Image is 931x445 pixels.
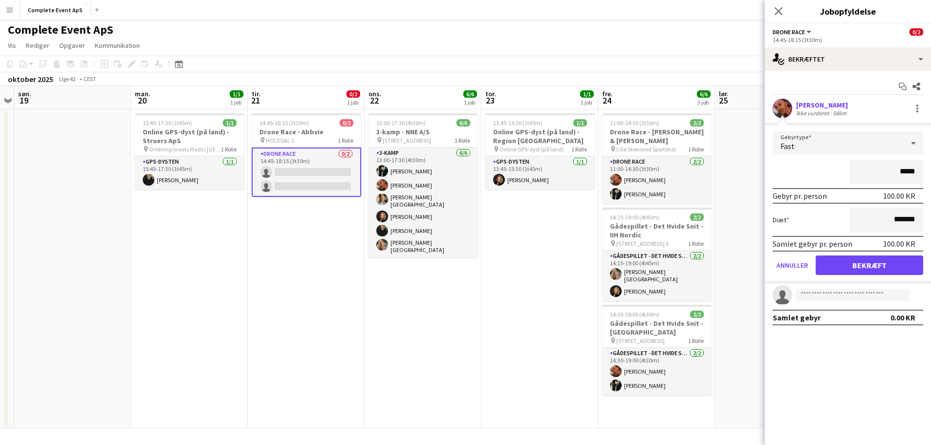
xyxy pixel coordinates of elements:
div: Bekræftet [765,47,931,71]
span: 2/2 [690,119,704,127]
span: HOLDSAL 1 [266,137,294,144]
span: 13:00-17:30 (4t30m) [376,119,426,127]
span: 19 [17,95,31,106]
h3: Online GPS-dyst (på land) - Region [GEOGRAPHIC_DATA] [485,127,595,145]
a: Kommunikation [91,39,144,52]
span: 11:00-14:30 (3t30m) [610,119,659,127]
span: Vis [8,41,16,50]
a: Opgaver [55,39,89,52]
span: 1/1 [223,119,237,127]
span: 1 Rolle [221,146,237,153]
div: 3 job [697,99,710,106]
div: 14:45-18:15 (3t30m) [773,36,923,43]
div: 1 job [347,99,360,106]
span: Opgaver [59,41,85,50]
span: 23 [484,95,496,106]
h3: 3-kamp - NNE A/S [368,127,478,136]
span: 2/2 [690,213,704,221]
div: Samlet gebyr [773,313,821,322]
app-card-role: Gådespillet - Det Hvide Snit2/214:15-19:00 (4t45m)[PERSON_NAME][GEOGRAPHIC_DATA][PERSON_NAME] [602,251,712,301]
app-card-role: Gådespillet - Det Hvide Snit2/214:30-19:00 (4t30m)[PERSON_NAME][PERSON_NAME] [602,348,712,395]
span: søn. [18,89,31,98]
div: 1 job [581,99,593,106]
app-card-role: Drone Race2/211:00-14:30 (3t30m)[PERSON_NAME][PERSON_NAME] [602,156,712,204]
span: 0/2 [346,90,360,98]
span: 21 [250,95,260,106]
div: Samlet gebyr pr. person [773,239,852,249]
span: 14:30-19:00 (4t30m) [610,311,659,318]
button: Drone Race [773,28,813,36]
span: Kommunikation [95,41,140,50]
div: 1 job [230,99,243,106]
div: 14:15-19:00 (4t45m)2/2Gådespillet - Det Hvide Snit - IIH Nordic [STREET_ADDRESS] S1 RolleGådespil... [602,208,712,301]
div: 58km [831,109,848,117]
span: Uge 42 [55,75,80,83]
span: tor. [485,89,496,98]
span: [STREET_ADDRESS] [616,337,665,344]
span: 2/2 [690,311,704,318]
h3: Gådespillet - Det Hvide Snit - IIH Nordic [602,222,712,239]
span: Fast [780,141,795,151]
span: 6/6 [697,90,711,98]
h3: Online GPS-dyst (på land) - Struers ApS [135,127,244,145]
span: 0/2 [340,119,353,127]
span: 14:45-18:15 (3t30m) [260,119,309,127]
div: [PERSON_NAME] [796,101,848,109]
span: ons. [368,89,382,98]
span: Online GPS-dyst (på land) [499,146,564,153]
button: Bekræft [816,255,923,275]
button: Annuller [773,255,812,275]
label: Diæt [773,215,789,224]
span: 14:15-19:00 (4t45m) [610,213,659,221]
app-card-role: Drone Race0/214:45-18:15 (3t30m) [252,148,361,197]
span: 1/1 [573,119,587,127]
span: 1 Rolle [571,146,587,153]
span: 15:45-17:30 (1t45m) [143,119,192,127]
button: Complete Event ApS [20,0,91,20]
a: Rediger [22,39,53,52]
span: 6/6 [463,90,477,98]
div: 100.00 KR [883,191,915,201]
span: 6/6 [456,119,470,127]
span: 22 [367,95,382,106]
app-card-role: GPS-dysten1/115:45-17:30 (1t45m)[PERSON_NAME] [135,156,244,190]
h3: Drone Race - [PERSON_NAME] & [PERSON_NAME] [602,127,712,145]
span: 1/1 [580,90,594,98]
div: 13:45-15:30 (1t45m)1/1Online GPS-dyst (på land) - Region [GEOGRAPHIC_DATA] Online GPS-dyst (på la... [485,113,595,190]
span: Rediger [26,41,49,50]
span: 1/1 [230,90,243,98]
div: oktober 2025 [8,74,53,84]
app-job-card: 14:45-18:15 (3t30m)0/2Drone Race - Abbvie HOLDSAL 11 RolleDrone Race0/214:45-18:15 (3t30m) [252,113,361,197]
span: [STREET_ADDRESS] S [616,240,669,247]
span: Drone Race [773,28,805,36]
app-job-card: 13:00-17:30 (4t30m)6/63-kamp - NNE A/S [STREET_ADDRESS]1 Rolle3-kamp6/613:00-17:30 (4t30m)[PERSON... [368,113,478,257]
span: 1 Rolle [688,337,704,344]
div: 14:30-19:00 (4t30m)2/2Gådespillet - Det Hvide Snit - [GEOGRAPHIC_DATA] [STREET_ADDRESS]1 RolleGåd... [602,305,712,395]
span: lør. [719,89,729,98]
span: 1 Rolle [338,137,353,144]
span: 1 Rolle [455,137,470,144]
span: 1 Rolle [688,146,704,153]
div: 100.00 KR [883,239,915,249]
app-job-card: 15:45-17:30 (1t45m)1/1Online GPS-dyst (på land) - Struers ApS Omkring Israels Plads i [GEOGRAPHIC... [135,113,244,190]
div: CEST [84,75,96,83]
div: Gebyr pr. person [773,191,827,201]
span: 24 [601,95,613,106]
span: Omkring Israels Plads i [GEOGRAPHIC_DATA] [149,146,221,153]
app-card-role: GPS-dysten1/113:45-15:30 (1t45m)[PERSON_NAME] [485,156,595,190]
h3: Gådespillet - Det Hvide Snit - [GEOGRAPHIC_DATA] [602,319,712,337]
div: 11:00-14:30 (3t30m)2/2Drone Race - [PERSON_NAME] & [PERSON_NAME] Lille Skensved Sportshal1 RolleD... [602,113,712,204]
span: 13:45-15:30 (1t45m) [493,119,542,127]
span: [STREET_ADDRESS] [383,137,431,144]
span: fre. [602,89,613,98]
div: Ikke vurderet [796,109,831,117]
span: 1 Rolle [688,240,704,247]
span: man. [135,89,151,98]
span: 20 [133,95,151,106]
h3: Drone Race - Abbvie [252,127,361,136]
div: 1 job [464,99,476,106]
span: 0/2 [909,28,923,36]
